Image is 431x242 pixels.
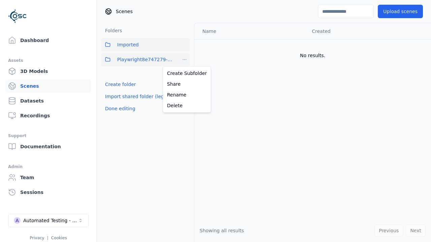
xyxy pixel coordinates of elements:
[164,89,209,100] a: Rename
[164,79,209,89] a: Share
[164,100,209,111] a: Delete
[164,68,209,79] a: Create Subfolder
